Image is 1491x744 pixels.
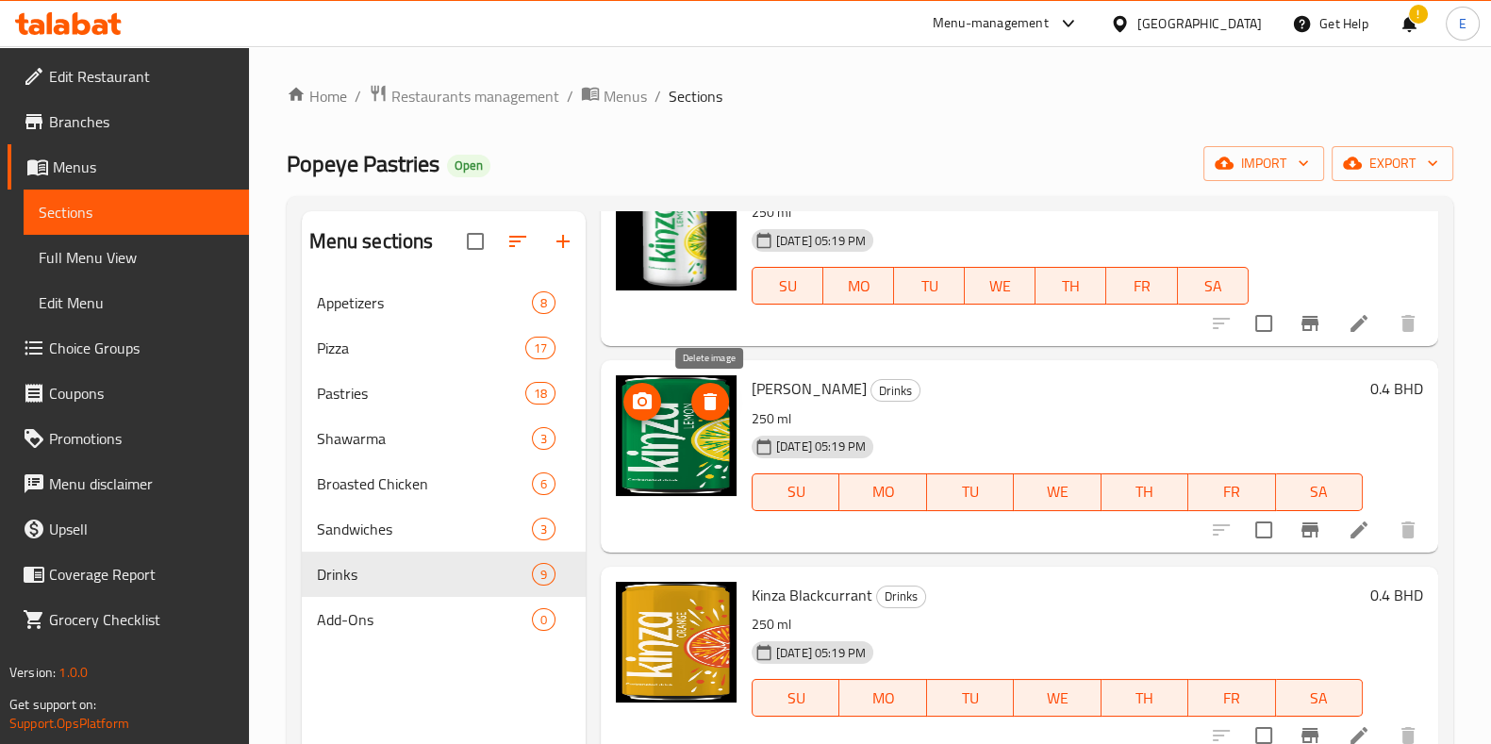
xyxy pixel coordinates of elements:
button: TH [1035,267,1106,305]
button: FR [1188,679,1275,717]
nav: breadcrumb [287,84,1453,108]
span: WE [1021,685,1093,712]
span: 9 [533,566,555,584]
a: Menu disclaimer [8,461,249,506]
button: export [1332,146,1453,181]
a: Coverage Report [8,552,249,597]
div: Drinks [876,586,926,608]
a: Edit Restaurant [8,54,249,99]
span: Select to update [1244,304,1284,343]
span: Kinza Blackcurrant [752,581,872,609]
a: Sections [24,190,249,235]
p: 250 ml [752,407,1363,431]
p: 250 ml [752,201,1249,224]
a: Menus [581,84,647,108]
span: Appetizers [317,291,532,314]
span: 18 [526,385,555,403]
span: TU [902,273,957,300]
img: Kinza Blackcurrant [616,582,737,703]
span: 0 [533,611,555,629]
span: TH [1109,685,1181,712]
span: [DATE] 05:19 PM [769,232,873,250]
button: upload picture [623,383,661,421]
span: 17 [526,339,555,357]
span: E [1459,13,1466,34]
span: Sections [39,201,234,223]
button: delete [1385,301,1431,346]
span: Open [447,157,490,174]
a: Upsell [8,506,249,552]
span: Drinks [877,586,925,607]
button: delete [1385,507,1431,553]
span: Pastries [317,382,525,405]
div: Appetizers8 [302,280,586,325]
button: SA [1276,473,1363,511]
div: Broasted Chicken6 [302,461,586,506]
span: 6 [533,475,555,493]
span: SA [1284,685,1355,712]
span: Add-Ons [317,608,532,631]
a: Branches [8,99,249,144]
span: Full Menu View [39,246,234,269]
p: 250 ml [752,613,1363,637]
button: SU [752,679,839,717]
a: Menus [8,144,249,190]
a: Full Menu View [24,235,249,280]
span: Menu disclaimer [49,472,234,495]
li: / [355,85,361,107]
li: / [654,85,661,107]
div: Sandwiches3 [302,506,586,552]
span: Get support on: [9,692,96,717]
img: Kinza Lemon [616,375,737,496]
span: WE [1021,478,1093,505]
span: SA [1185,273,1241,300]
button: SU [752,267,823,305]
a: Support.OpsPlatform [9,711,129,736]
a: Coupons [8,371,249,416]
span: Branches [49,110,234,133]
span: Edit Menu [39,291,234,314]
button: TH [1102,473,1188,511]
img: Kinza Lemon Zero Sugar [616,170,737,290]
button: TU [927,473,1014,511]
li: / [567,85,573,107]
span: Upsell [49,518,234,540]
a: Home [287,85,347,107]
span: Edit Restaurant [49,65,234,88]
span: TH [1109,478,1181,505]
span: Sort sections [495,219,540,264]
button: Branch-specific-item [1287,301,1333,346]
span: Pizza [317,337,525,359]
span: Version: [9,660,56,685]
span: Menus [604,85,647,107]
button: WE [965,267,1035,305]
span: Popeye Pastries [287,142,439,185]
span: MO [847,478,919,505]
span: Sandwiches [317,518,532,540]
a: Promotions [8,416,249,461]
div: Pizza17 [302,325,586,371]
span: Broasted Chicken [317,472,532,495]
a: Restaurants management [369,84,559,108]
span: SU [760,273,816,300]
div: Shawarma3 [302,416,586,461]
button: FR [1188,473,1275,511]
span: Promotions [49,427,234,450]
button: delete image [691,383,729,421]
div: Add-Ons0 [302,597,586,642]
span: Select to update [1244,510,1284,550]
span: Drinks [871,380,919,402]
div: Menu-management [933,12,1049,35]
span: 1.0.0 [58,660,88,685]
button: Branch-specific-item [1287,507,1333,553]
div: items [532,518,555,540]
span: Grocery Checklist [49,608,234,631]
button: TH [1102,679,1188,717]
span: FR [1196,478,1267,505]
button: import [1203,146,1324,181]
span: 8 [533,294,555,312]
span: FR [1196,685,1267,712]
